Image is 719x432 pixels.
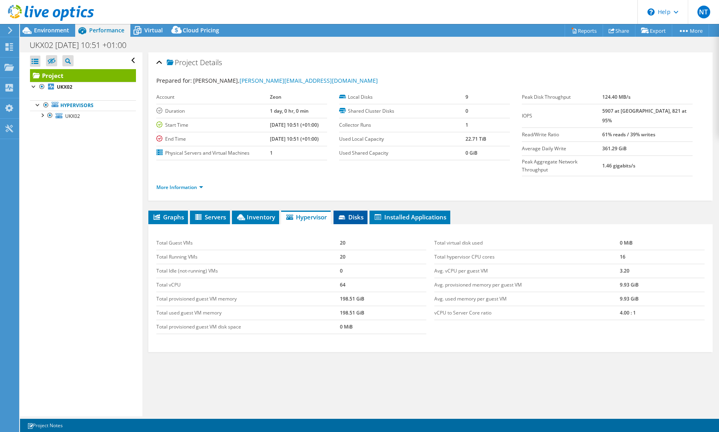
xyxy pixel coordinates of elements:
a: UKX02 [30,82,136,92]
td: vCPU to Server Core ratio [434,306,620,320]
h1: UKX02 [DATE] 10:51 +01:00 [26,41,139,50]
label: Used Shared Capacity [339,149,465,157]
b: [DATE] 10:51 (+01:00) [270,121,319,128]
td: 198.51 GiB [340,292,427,306]
b: Zeon [270,94,282,100]
label: Account [156,93,270,101]
span: Performance [89,26,124,34]
label: Prepared for: [156,77,192,84]
td: 0 MiB [340,320,427,334]
td: Total vCPU [156,278,340,292]
b: 1 [465,121,468,128]
label: Average Daily Write [522,145,602,153]
td: 64 [340,278,427,292]
label: IOPS [522,112,602,120]
label: Local Disks [339,93,465,101]
span: Installed Applications [373,213,446,221]
span: Environment [34,26,69,34]
span: Virtual [144,26,163,34]
td: Total used guest VM memory [156,306,340,320]
td: 3.20 [620,264,705,278]
td: 20 [340,236,427,250]
td: Total Idle (not-running) VMs [156,264,340,278]
label: End Time [156,135,270,143]
a: Project Notes [22,420,68,430]
td: 9.93 GiB [620,292,705,306]
td: 0 MiB [620,236,705,250]
b: 0 GiB [465,149,477,156]
td: Avg. vCPU per guest VM [434,264,620,278]
b: 361.29 GiB [602,145,627,152]
a: UKX02 [30,111,136,121]
td: Avg. provisioned memory per guest VM [434,278,620,292]
span: Inventory [236,213,275,221]
label: Peak Aggregate Network Throughput [522,158,602,174]
b: 22.71 TiB [465,135,486,142]
a: Hypervisors [30,100,136,111]
span: Project [167,59,198,67]
b: 124.40 MB/s [602,94,631,100]
b: 5907 at [GEOGRAPHIC_DATA], 821 at 95% [602,108,687,124]
label: Duration [156,107,270,115]
span: UKX02 [65,113,80,119]
span: NT [697,6,710,18]
b: 1 [270,149,273,156]
b: 1.46 gigabits/s [602,162,635,169]
td: 9.93 GiB [620,278,705,292]
span: Servers [194,213,226,221]
td: 0 [340,264,427,278]
td: Total hypervisor CPU cores [434,250,620,264]
td: Total virtual disk used [434,236,620,250]
a: More Information [156,184,203,191]
b: 1 day, 0 hr, 0 min [270,108,309,114]
span: [PERSON_NAME], [193,77,378,84]
svg: \n [647,8,655,16]
td: Total Running VMs [156,250,340,264]
a: Reports [565,24,603,37]
label: Shared Cluster Disks [339,107,465,115]
b: 0 [465,108,468,114]
a: [PERSON_NAME][EMAIL_ADDRESS][DOMAIN_NAME] [240,77,378,84]
span: Graphs [152,213,184,221]
td: 16 [620,250,705,264]
td: Avg. used memory per guest VM [434,292,620,306]
span: Details [200,58,222,67]
a: Share [603,24,635,37]
td: Total provisioned guest VM memory [156,292,340,306]
label: Peak Disk Throughput [522,93,602,101]
a: More [672,24,709,37]
span: Disks [338,213,363,221]
b: UKX02 [57,84,72,90]
label: Read/Write Ratio [522,131,602,139]
label: Used Local Capacity [339,135,465,143]
b: 9 [465,94,468,100]
td: Total provisioned guest VM disk space [156,320,340,334]
td: Total Guest VMs [156,236,340,250]
a: Project [30,69,136,82]
span: Hypervisor [285,213,327,221]
b: 61% reads / 39% writes [602,131,655,138]
span: Cloud Pricing [183,26,219,34]
label: Collector Runs [339,121,465,129]
a: Export [635,24,672,37]
td: 20 [340,250,427,264]
td: 198.51 GiB [340,306,427,320]
label: Physical Servers and Virtual Machines [156,149,270,157]
b: [DATE] 10:51 (+01:00) [270,135,319,142]
label: Start Time [156,121,270,129]
td: 4.00 : 1 [620,306,705,320]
